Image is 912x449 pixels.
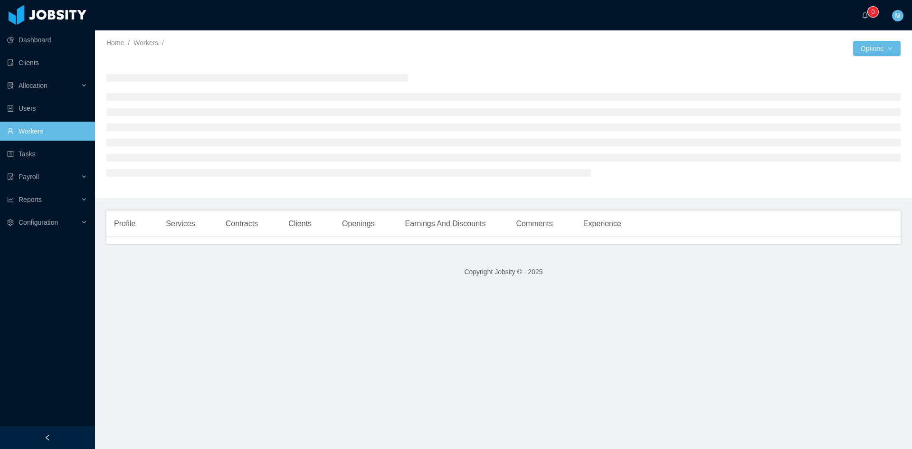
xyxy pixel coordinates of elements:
[218,210,266,237] div: Contracts
[162,39,164,47] span: /
[7,122,87,141] a: icon: userWorkers
[19,219,58,226] span: Configuration
[133,39,158,47] a: Workers
[19,173,39,181] span: Payroll
[128,39,130,47] span: /
[508,210,560,237] div: Comments
[576,210,629,237] div: Experience
[7,196,14,203] i: icon: line-chart
[106,39,124,47] a: Home
[19,82,47,89] span: Allocation
[895,10,901,21] span: M
[7,99,87,118] a: icon: robotUsers
[7,53,87,72] a: icon: auditClients
[7,82,14,89] i: icon: solution
[7,144,87,163] a: icon: profileTasks
[334,210,382,237] div: Openings
[7,219,14,226] i: icon: setting
[862,12,868,19] i: icon: bell
[7,30,87,49] a: icon: pie-chartDashboard
[158,210,202,237] div: Services
[868,7,878,17] sup: 0
[853,41,901,56] button: Optionsicon: down
[19,196,42,203] span: Reports
[95,256,912,288] footer: Copyright Jobsity © - 2025
[106,210,143,237] div: Profile
[281,210,319,237] div: Clients
[398,210,494,237] div: Earnings And Discounts
[7,173,14,180] i: icon: file-protect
